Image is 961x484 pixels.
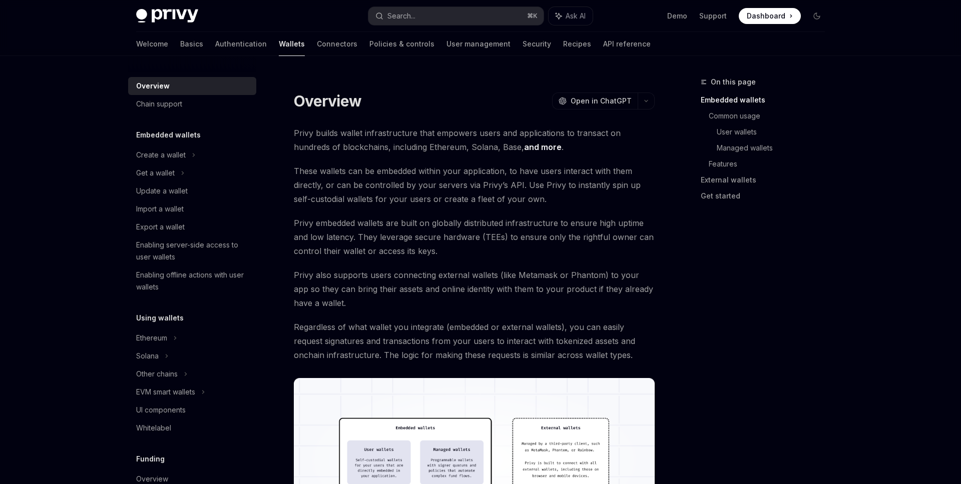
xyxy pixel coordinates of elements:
[215,32,267,56] a: Authentication
[524,142,562,152] a: and more
[701,92,833,108] a: Embedded wallets
[136,203,184,215] div: Import a wallet
[136,32,168,56] a: Welcome
[136,167,175,179] div: Get a wallet
[128,266,256,296] a: Enabling offline actions with user wallets
[136,269,250,293] div: Enabling offline actions with user wallets
[128,236,256,266] a: Enabling server-side access to user wallets
[709,156,833,172] a: Features
[571,96,632,106] span: Open in ChatGPT
[699,11,727,21] a: Support
[549,7,593,25] button: Ask AI
[523,32,551,56] a: Security
[136,98,182,110] div: Chain support
[128,401,256,419] a: UI components
[711,76,756,88] span: On this page
[128,419,256,437] a: Whitelabel
[387,10,415,22] div: Search...
[128,77,256,95] a: Overview
[717,140,833,156] a: Managed wallets
[563,32,591,56] a: Recipes
[136,350,159,362] div: Solana
[317,32,357,56] a: Connectors
[368,7,544,25] button: Search...⌘K
[136,149,186,161] div: Create a wallet
[136,221,185,233] div: Export a wallet
[717,124,833,140] a: User wallets
[180,32,203,56] a: Basics
[136,239,250,263] div: Enabling server-side access to user wallets
[136,129,201,141] h5: Embedded wallets
[136,312,184,324] h5: Using wallets
[552,92,638,109] button: Open in ChatGPT
[136,453,165,465] h5: Funding
[136,404,186,416] div: UI components
[369,32,434,56] a: Policies & controls
[279,32,305,56] a: Wallets
[603,32,651,56] a: API reference
[667,11,687,21] a: Demo
[747,11,785,21] span: Dashboard
[566,11,586,21] span: Ask AI
[128,95,256,113] a: Chain support
[294,216,655,258] span: Privy embedded wallets are built on globally distributed infrastructure to ensure high uptime and...
[709,108,833,124] a: Common usage
[136,386,195,398] div: EVM smart wallets
[527,12,538,20] span: ⌘ K
[136,332,167,344] div: Ethereum
[294,126,655,154] span: Privy builds wallet infrastructure that empowers users and applications to transact on hundreds o...
[136,368,178,380] div: Other chains
[294,268,655,310] span: Privy also supports users connecting external wallets (like Metamask or Phantom) to your app so t...
[136,80,170,92] div: Overview
[739,8,801,24] a: Dashboard
[809,8,825,24] button: Toggle dark mode
[128,218,256,236] a: Export a wallet
[294,92,361,110] h1: Overview
[136,422,171,434] div: Whitelabel
[136,9,198,23] img: dark logo
[701,188,833,204] a: Get started
[294,164,655,206] span: These wallets can be embedded within your application, to have users interact with them directly,...
[294,320,655,362] span: Regardless of what wallet you integrate (embedded or external wallets), you can easily request si...
[701,172,833,188] a: External wallets
[446,32,511,56] a: User management
[128,200,256,218] a: Import a wallet
[128,182,256,200] a: Update a wallet
[136,185,188,197] div: Update a wallet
